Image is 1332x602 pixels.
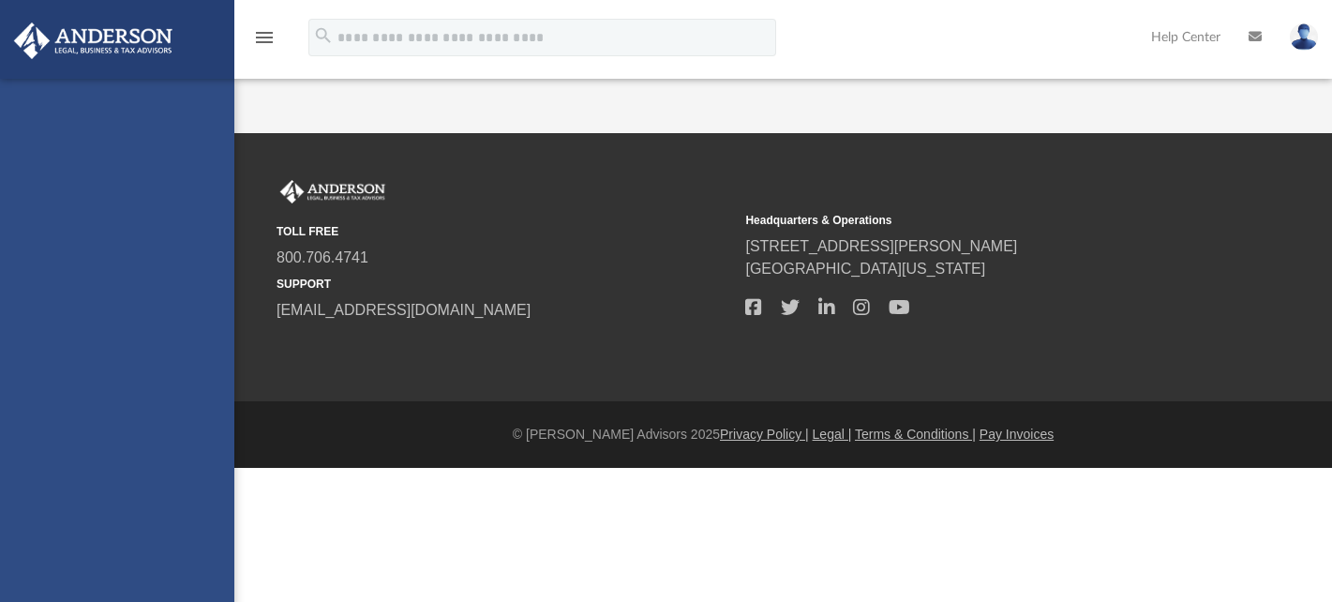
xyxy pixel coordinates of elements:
a: Terms & Conditions | [855,427,976,442]
div: © [PERSON_NAME] Advisors 2025 [234,425,1332,444]
img: User Pic [1290,23,1318,51]
i: menu [253,26,276,49]
i: search [313,25,334,46]
a: menu [253,36,276,49]
a: [GEOGRAPHIC_DATA][US_STATE] [745,261,985,277]
small: SUPPORT [277,276,732,293]
small: TOLL FREE [277,223,732,240]
a: Privacy Policy | [720,427,809,442]
a: Legal | [813,427,852,442]
img: Anderson Advisors Platinum Portal [8,23,178,59]
a: [STREET_ADDRESS][PERSON_NAME] [745,238,1017,254]
a: 800.706.4741 [277,249,368,265]
a: [EMAIL_ADDRESS][DOMAIN_NAME] [277,302,531,318]
a: Pay Invoices [980,427,1054,442]
small: Headquarters & Operations [745,212,1201,229]
img: Anderson Advisors Platinum Portal [277,180,389,204]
